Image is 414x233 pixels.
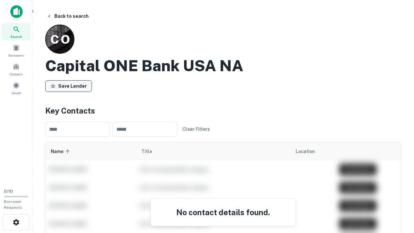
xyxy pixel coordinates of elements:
span: Contacts [10,72,23,77]
span: Borrower Requests [4,199,22,210]
h2: Capital ONE Bank USA NA [45,56,243,75]
span: Borrowers [8,53,24,58]
button: Back to search [44,10,91,22]
a: Borrowers [2,42,30,59]
span: 0 / 10 [4,189,13,194]
a: Search [2,23,30,40]
span: Search [10,34,22,39]
span: Saved [12,90,21,95]
img: capitalize-icon.png [10,5,23,18]
h4: No contact details found. [158,206,288,218]
h4: Key Contacts [45,105,401,116]
button: Clear Filters [180,123,212,135]
a: Saved [2,79,30,97]
button: Save Lender [45,80,92,92]
iframe: Chat Widget [382,181,414,212]
p: C O [50,30,70,49]
a: Contacts [2,61,30,78]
